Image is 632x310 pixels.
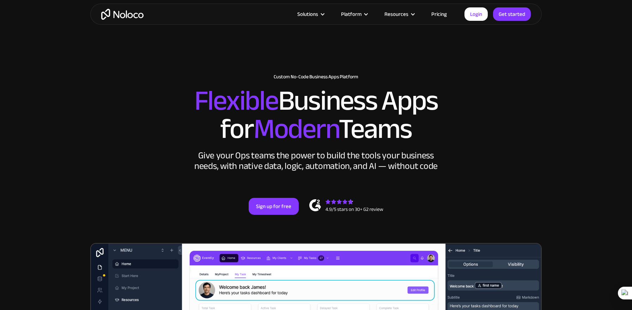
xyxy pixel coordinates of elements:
span: Modern [254,103,339,155]
div: Solutions [297,10,318,19]
div: Resources [384,10,408,19]
h1: Custom No-Code Business Apps Platform [97,74,535,80]
a: Login [464,7,488,21]
div: Platform [332,10,376,19]
a: Pricing [423,10,456,19]
a: home [101,9,144,20]
div: Give your Ops teams the power to build the tools your business needs, with native data, logic, au... [193,150,439,171]
div: Solutions [288,10,332,19]
h2: Business Apps for Teams [97,87,535,143]
a: Get started [493,7,531,21]
span: Flexible [194,74,278,127]
a: Sign up for free [249,198,299,215]
div: Platform [341,10,361,19]
div: Resources [376,10,423,19]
